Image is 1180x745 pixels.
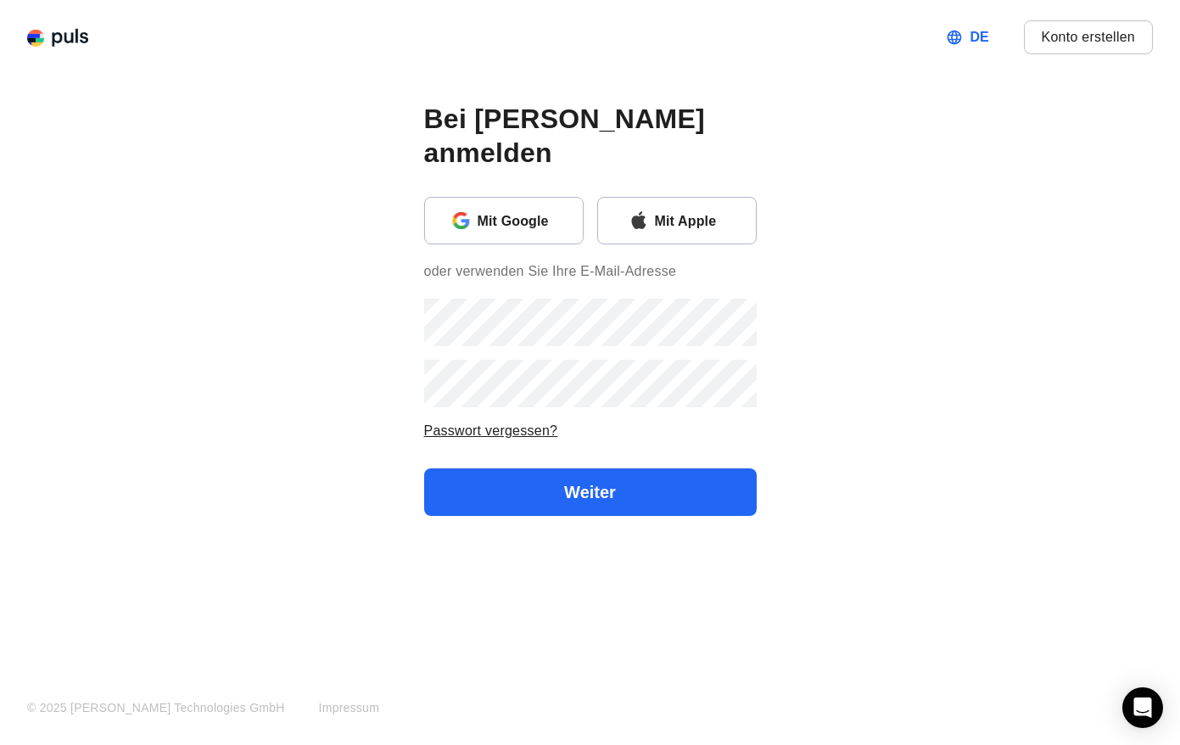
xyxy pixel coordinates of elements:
button: Mit Google [424,197,584,244]
button: Mit Apple [597,197,757,244]
h1: Bei [PERSON_NAME] anmelden [424,102,757,170]
div: Mit Apple [655,210,742,232]
div: Intercom-Nachrichtendienst öffnen [1122,687,1163,728]
span: © 2025 [PERSON_NAME] Technologies GmbH [27,701,285,714]
p: oder verwenden Sie Ihre E-Mail-Adresse [424,244,757,292]
a: Passwort vergessen? [424,423,558,438]
button: DE [932,20,1007,54]
img: Puls project [27,27,88,48]
div: Mit Google [478,210,569,232]
a: Konto erstellen [1024,20,1153,54]
button: Weiter [424,468,757,516]
a: Impressum [319,701,379,714]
